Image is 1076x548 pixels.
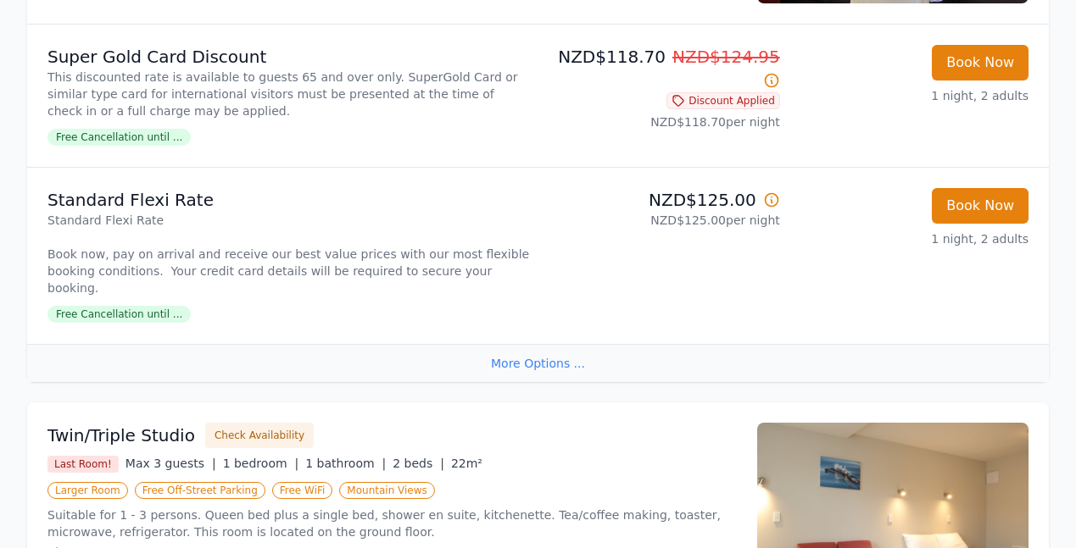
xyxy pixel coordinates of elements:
p: Standard Flexi Rate Book now, pay on arrival and receive our best value prices with our most flex... [47,212,532,296]
p: Suitable for 1 - 3 persons. Queen bed plus a single bed, shower en suite, kitchenette. Tea/coffee... [47,506,737,540]
p: Standard Flexi Rate [47,188,532,212]
span: Free WiFi [272,482,333,499]
span: Free Off-Street Parking [135,482,265,499]
p: NZD$125.00 per night [545,212,780,229]
p: NZD$118.70 per night [545,113,780,130]
button: Check Availability [205,423,314,448]
p: NZD$125.00 [545,188,780,212]
span: Free Cancellation until ... [47,306,191,323]
button: Book Now [932,188,1029,224]
p: This discounted rate is available to guests 65 and over only. SuperGold Card or similar type card... [47,69,532,119]
button: Book Now [932,45,1029,80]
span: Max 3 guests | [125,457,216,470]
span: Free Cancellation until ... [47,129,191,146]
p: 1 night, 2 adults [794,230,1029,247]
span: Mountain Views [339,482,434,499]
p: NZD$118.70 [545,45,780,92]
span: 1 bedroom | [223,457,299,470]
p: Super Gold Card Discount [47,45,532,69]
span: Larger Room [47,482,128,499]
span: Discount Applied [666,92,780,109]
span: 1 bathroom | [305,457,386,470]
div: More Options ... [27,344,1049,382]
h3: Twin/Triple Studio [47,423,195,447]
span: NZD$124.95 [672,47,780,67]
p: 1 night, 2 adults [794,87,1029,104]
span: Last Room! [47,456,119,473]
span: 22m² [451,457,482,470]
span: 2 beds | [393,457,444,470]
